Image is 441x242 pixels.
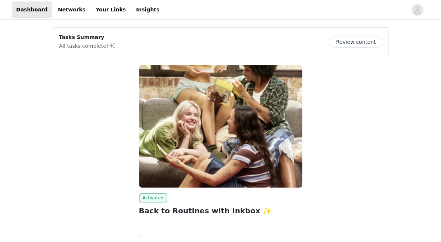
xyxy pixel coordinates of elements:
[330,36,382,48] button: Review content
[59,33,116,41] p: Tasks Summary
[132,1,164,18] a: Insights
[12,1,52,18] a: Dashboard
[139,193,167,202] span: Activated
[91,1,130,18] a: Your Links
[139,65,302,188] img: Inkbox
[59,41,116,50] p: All tasks complete!
[53,1,90,18] a: Networks
[414,4,421,16] div: avatar
[139,205,302,216] h2: Back to Routines with Inkbox ✨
